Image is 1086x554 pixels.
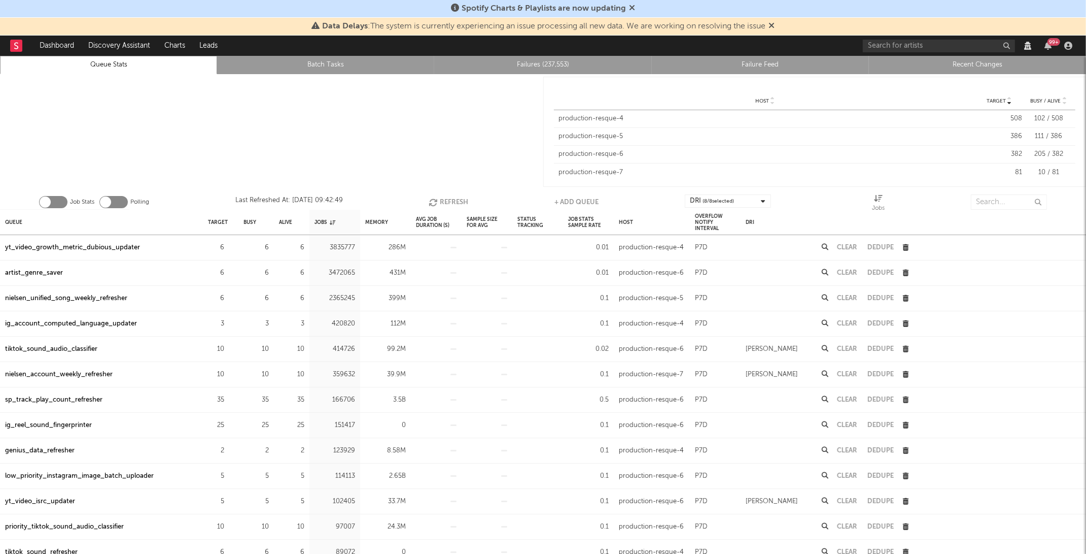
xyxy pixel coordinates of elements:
[279,496,304,508] div: 5
[867,447,894,454] button: Dedupe
[279,419,304,432] div: 25
[208,343,224,355] div: 10
[243,242,269,254] div: 6
[279,470,304,482] div: 5
[1027,168,1070,178] div: 10 / 81
[619,419,684,432] div: production-resque-6
[314,445,355,457] div: 123929
[837,371,857,378] button: Clear
[568,267,609,279] div: 0.01
[243,419,269,432] div: 25
[874,59,1080,71] a: Recent Changes
[208,496,224,508] div: 5
[314,242,355,254] div: 3835777
[5,496,75,508] div: yt_video_isrc_updater
[837,320,857,327] button: Clear
[279,369,304,381] div: 10
[568,445,609,457] div: 0.1
[559,168,972,178] div: production-resque-7
[208,521,224,533] div: 10
[568,496,609,508] div: 0.1
[365,521,406,533] div: 24.3M
[279,445,304,457] div: 2
[619,267,684,279] div: production-resque-6
[243,470,269,482] div: 5
[314,267,355,279] div: 3472065
[365,211,388,233] div: Memory
[568,343,609,355] div: 0.02
[703,195,734,207] span: ( 8 / 8 selected)
[695,292,708,305] div: P7D
[695,496,708,508] div: P7D
[1027,149,1070,159] div: 205 / 382
[837,346,857,352] button: Clear
[619,394,684,406] div: production-resque-6
[568,369,609,381] div: 0.1
[619,292,683,305] div: production-resque-5
[695,211,735,233] div: Overflow Notify Interval
[365,343,406,355] div: 99.2M
[837,295,857,302] button: Clear
[619,343,684,355] div: production-resque-6
[467,211,507,233] div: Sample Size For Avg
[5,292,127,305] a: nielsen_unified_song_weekly_refresher
[279,521,304,533] div: 10
[568,470,609,482] div: 0.1
[192,36,225,56] a: Leads
[279,292,304,305] div: 6
[619,318,684,330] div: production-resque-4
[559,132,972,142] div: production-resque-5
[554,194,599,210] button: + Add Queue
[695,242,708,254] div: P7D
[243,369,269,381] div: 10
[130,196,149,208] label: Polling
[208,211,228,233] div: Target
[559,149,972,159] div: production-resque-6
[837,422,857,429] button: Clear
[872,202,885,214] div: Jobs
[5,470,154,482] a: low_priority_instagram_image_batch_uploader
[5,318,137,330] div: ig_account_computed_language_updater
[695,419,708,432] div: P7D
[5,445,75,457] div: genius_data_refresher
[755,98,769,104] span: Host
[559,114,972,124] div: production-resque-4
[867,346,894,352] button: Dedupe
[1047,38,1060,46] div: 99 +
[837,270,857,276] button: Clear
[568,318,609,330] div: 0.1
[976,132,1022,142] div: 386
[314,292,355,305] div: 2365245
[5,521,124,533] a: priority_tiktok_sound_audio_classifier
[208,292,224,305] div: 6
[314,318,355,330] div: 420820
[314,394,355,406] div: 166706
[971,194,1047,210] input: Search...
[619,242,684,254] div: production-resque-4
[695,369,708,381] div: P7D
[365,496,406,508] div: 33.7M
[746,343,798,355] div: [PERSON_NAME]
[5,343,97,355] a: tiktok_sound_audio_classifier
[365,419,406,432] div: 0
[157,36,192,56] a: Charts
[976,168,1022,178] div: 81
[208,369,224,381] div: 10
[867,524,894,530] button: Dedupe
[976,114,1022,124] div: 508
[322,22,368,30] span: Data Delays
[365,292,406,305] div: 399M
[81,36,157,56] a: Discovery Assistant
[5,267,63,279] a: artist_genre_saver
[1044,42,1052,50] button: 99+
[5,394,102,406] a: sp_track_play_count_refresher
[223,59,429,71] a: Batch Tasks
[279,318,304,330] div: 3
[619,445,684,457] div: production-resque-4
[243,496,269,508] div: 5
[462,5,626,13] span: Spotify Charts & Playlists are now updating
[5,242,140,254] a: yt_video_growth_metric_dubious_updater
